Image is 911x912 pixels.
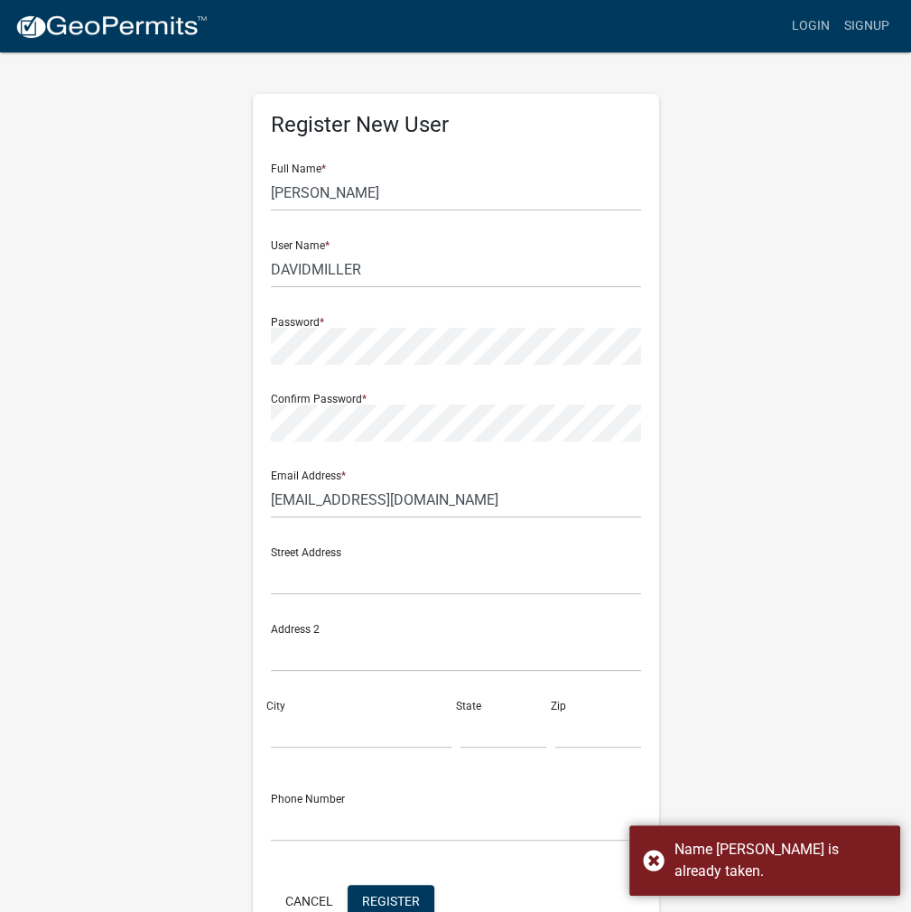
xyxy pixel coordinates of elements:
[674,839,887,882] div: Name DAVIDMILLER is already taken.
[362,893,420,907] span: Register
[271,112,641,138] h5: Register New User
[837,9,897,43] a: Signup
[785,9,837,43] a: Login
